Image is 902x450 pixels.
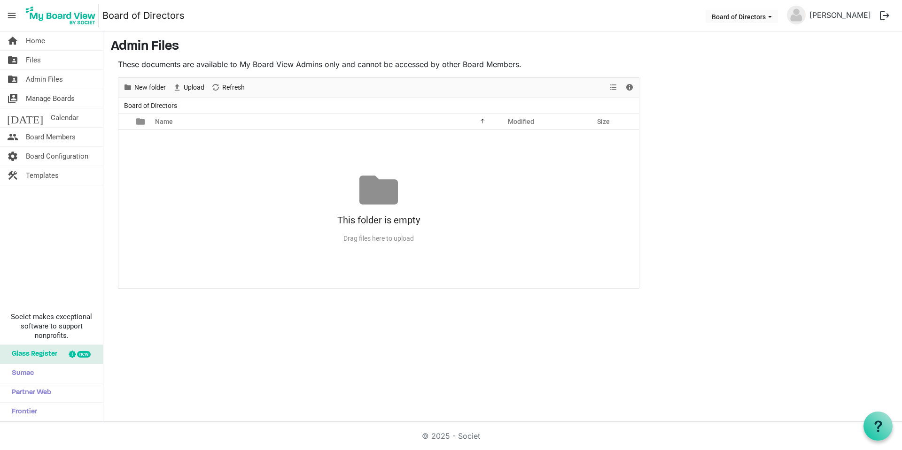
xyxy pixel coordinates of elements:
div: Details [622,78,638,98]
span: Sumac [7,364,34,383]
span: [DATE] [7,108,43,127]
span: menu [3,7,21,24]
span: Frontier [7,403,37,421]
img: My Board View Logo [23,4,99,27]
span: Partner Web [7,383,51,402]
span: Refresh [221,82,246,93]
span: folder_shared [7,70,18,89]
span: Admin Files [26,70,63,89]
span: Societ makes exceptional software to support nonprofits. [4,312,99,340]
div: Upload [169,78,208,98]
button: Board of Directors dropdownbutton [706,10,778,23]
span: settings [7,147,18,166]
span: home [7,31,18,50]
span: Size [597,118,610,125]
span: Board of Directors [122,100,179,112]
button: View dropdownbutton [607,82,619,93]
img: no-profile-picture.svg [787,6,806,24]
a: [PERSON_NAME] [806,6,875,24]
a: My Board View Logo [23,4,102,27]
span: Board Members [26,128,76,146]
div: Refresh [208,78,248,98]
span: people [7,128,18,146]
a: © 2025 - Societ [422,431,480,441]
span: Calendar [51,108,78,127]
span: folder_shared [7,51,18,69]
div: This folder is empty [118,209,639,231]
span: Name [155,118,173,125]
div: new [77,351,91,358]
button: New folder [122,82,168,93]
span: Upload [183,82,205,93]
span: New folder [133,82,167,93]
p: These documents are available to My Board View Admins only and cannot be accessed by other Board ... [118,59,639,70]
span: Glass Register [7,345,57,364]
a: Board of Directors [102,6,185,25]
button: Details [623,82,636,93]
button: Upload [171,82,206,93]
div: View [606,78,622,98]
span: Files [26,51,41,69]
span: Board Configuration [26,147,88,166]
div: New folder [120,78,169,98]
div: Drag files here to upload [118,231,639,246]
button: Refresh [210,82,247,93]
span: switch_account [7,89,18,108]
button: logout [875,6,894,25]
span: Modified [508,118,534,125]
span: Home [26,31,45,50]
h3: Admin Files [111,39,894,55]
span: Manage Boards [26,89,75,108]
span: Templates [26,166,59,185]
span: construction [7,166,18,185]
